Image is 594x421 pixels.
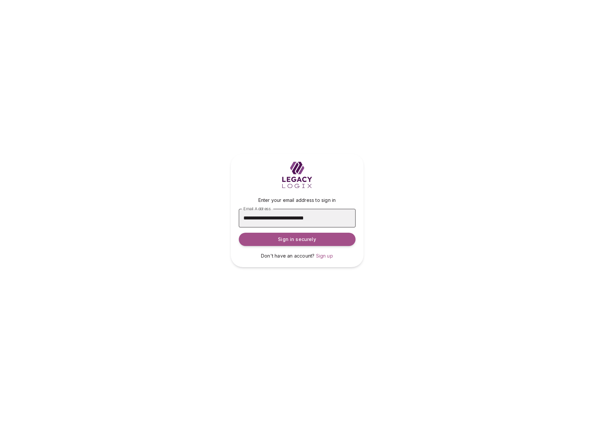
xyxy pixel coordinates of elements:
span: Enter your email address to sign in [258,197,336,203]
span: Don't have an account? [261,253,314,259]
button: Sign in securely [239,233,356,246]
a: Sign up [316,253,333,259]
span: Email Address [243,206,271,211]
span: Sign in securely [278,236,316,243]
